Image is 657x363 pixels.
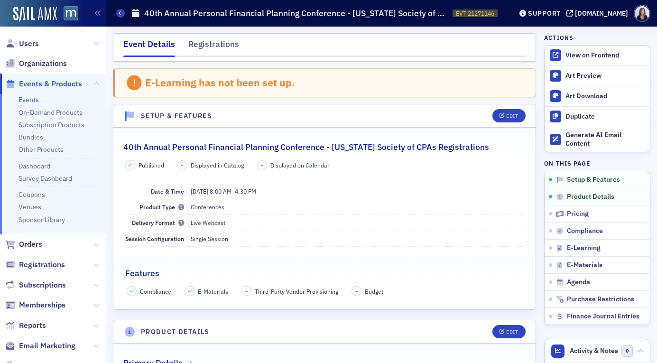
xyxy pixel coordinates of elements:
[545,46,650,65] a: View on Frontend
[506,329,518,335] div: Edit
[151,187,184,195] span: Date & Time
[355,288,358,295] span: –
[145,76,295,89] div: E-Learning has not been set up.
[19,260,65,270] span: Registrations
[245,288,248,295] span: –
[5,79,82,89] a: Events & Products
[235,187,256,195] time: 4:30 PM
[565,112,645,121] div: Duplicate
[19,190,45,199] a: Coupons
[5,320,46,331] a: Reports
[567,278,590,287] span: Agenda
[191,219,225,226] span: Live Webcast
[19,162,50,170] a: Dashboard
[567,227,603,235] span: Compliance
[492,109,525,122] button: Edit
[141,111,212,121] h4: Setup & Features
[545,86,650,106] a: Art Download
[125,235,184,242] span: Session Configuration
[545,106,650,127] button: Duplicate
[544,33,574,42] h4: Actions
[5,280,66,290] a: Subscriptions
[19,300,65,310] span: Memberships
[191,187,256,195] span: –
[123,38,175,57] div: Event Details
[191,203,224,211] span: Conferences
[255,287,338,296] span: Third-Party Vendor Provisioning
[19,108,83,117] a: On-Demand Products
[5,58,67,69] a: Organizations
[210,187,231,195] time: 8:00 AM
[528,9,561,18] div: Support
[270,161,330,169] span: Displayed on Calendar
[19,121,84,129] a: Subscription Products
[191,187,208,195] span: [DATE]
[198,287,228,296] span: E-Materials
[19,320,46,331] span: Reports
[5,239,42,250] a: Orders
[19,280,66,290] span: Subscriptions
[566,10,631,17] button: [DOMAIN_NAME]
[621,345,633,357] span: 0
[19,215,65,224] a: Sponsor Library
[545,66,650,86] a: Art Preview
[456,9,494,18] span: EVT-21271146
[565,72,645,80] div: Art Preview
[19,95,39,104] a: Events
[125,267,159,279] h2: Features
[567,176,620,184] span: Setup & Features
[139,161,164,169] span: Published
[492,325,525,338] button: Edit
[506,113,518,119] div: Edit
[565,51,645,60] div: View on Frontend
[19,203,41,211] a: Venues
[13,7,57,22] img: SailAMX
[123,141,489,153] h2: 40th Annual Personal Financial Planning Conference - [US_STATE] Society of CPAs Registrations
[567,244,601,252] span: E-Learning
[5,260,65,270] a: Registrations
[141,327,210,337] h4: Product Details
[634,5,650,22] span: Profile
[570,346,618,356] span: Activity & Notes
[19,58,67,69] span: Organizations
[19,79,82,89] span: Events & Products
[19,145,64,154] a: Other Products
[132,219,184,226] span: Delivery Format
[5,300,65,310] a: Memberships
[144,8,448,19] h1: 40th Annual Personal Financial Planning Conference - [US_STATE] Society of CPAs Registrations
[19,174,72,183] a: Survey Dashboard
[260,162,263,168] span: –
[191,235,228,242] span: Single Session
[567,295,634,304] span: Purchase Restrictions
[565,92,645,101] div: Art Download
[19,38,39,49] span: Users
[57,6,78,22] a: View Homepage
[19,341,75,351] span: Email Marketing
[181,162,184,168] span: –
[565,131,645,148] div: Generate AI Email Content
[19,133,43,141] a: Bundles
[188,38,239,56] div: Registrations
[365,287,383,296] span: Budget
[139,203,184,211] span: Product Type
[544,159,650,168] h4: On this page
[191,161,244,169] span: Displayed in Catalog
[567,210,589,218] span: Pricing
[64,6,78,21] img: SailAMX
[545,127,650,152] button: Generate AI Email Content
[5,38,39,49] a: Users
[5,341,75,351] a: Email Marketing
[140,287,171,296] span: Compliance
[575,9,628,18] div: [DOMAIN_NAME]
[567,312,639,321] span: Finance Journal Entries
[567,261,602,270] span: E-Materials
[567,193,614,201] span: Product Details
[19,239,42,250] span: Orders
